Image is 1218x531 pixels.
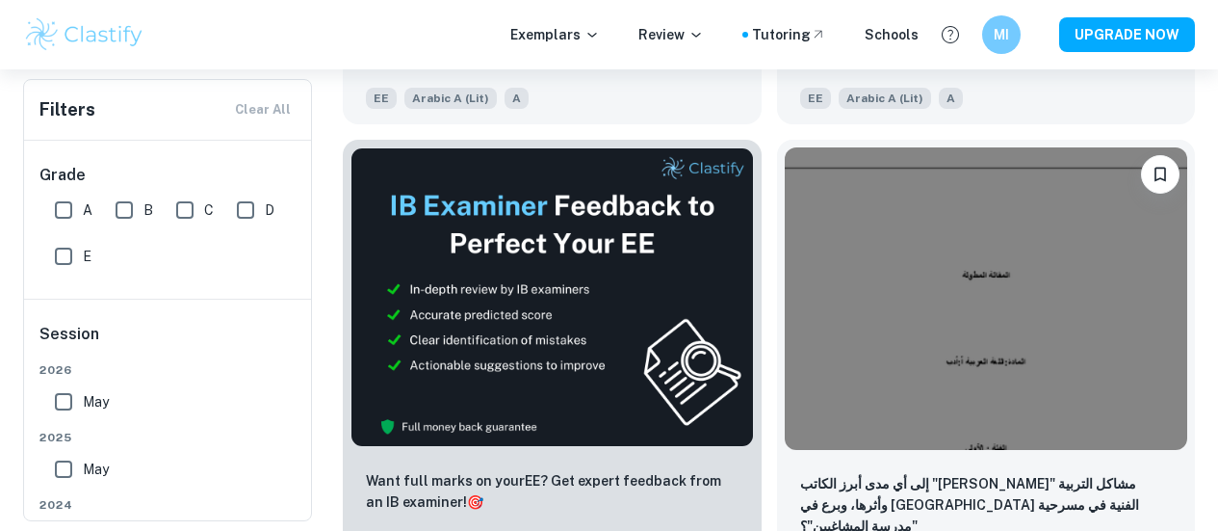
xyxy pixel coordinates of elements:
h6: Session [39,323,298,361]
p: Want full marks on your EE ? Get expert feedback from an IB examiner! [366,470,739,513]
p: Review [638,24,704,45]
button: UPGRADE NOW [1059,17,1195,52]
span: 2025 [39,429,298,446]
span: Arabic A (Lit) [404,88,497,109]
p: Exemplars [510,24,600,45]
h6: MI [991,24,1013,45]
h6: Grade [39,164,298,187]
button: MI [982,15,1021,54]
img: Arabic A (Lit) EE example thumbnail: إلى أي مدى أبرز الكاتب "علي سالم" مشاكل [785,147,1188,450]
span: May [83,391,109,412]
span: May [83,459,109,480]
span: B [143,199,153,221]
a: Tutoring [752,24,826,45]
span: C [204,199,214,221]
span: A [83,199,92,221]
span: D [265,199,274,221]
button: Help and Feedback [934,18,967,51]
span: 2026 [39,361,298,379]
button: Bookmark [1141,155,1179,194]
img: Clastify logo [23,15,145,54]
span: EE [366,88,397,109]
span: 🎯 [467,494,483,510]
span: A [505,88,529,109]
span: Arabic A (Lit) [839,88,931,109]
a: Schools [865,24,919,45]
h6: Filters [39,96,95,123]
span: E [83,246,91,267]
span: EE [800,88,831,109]
span: A [939,88,963,109]
span: 2024 [39,496,298,514]
img: Thumbnail [350,147,754,447]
